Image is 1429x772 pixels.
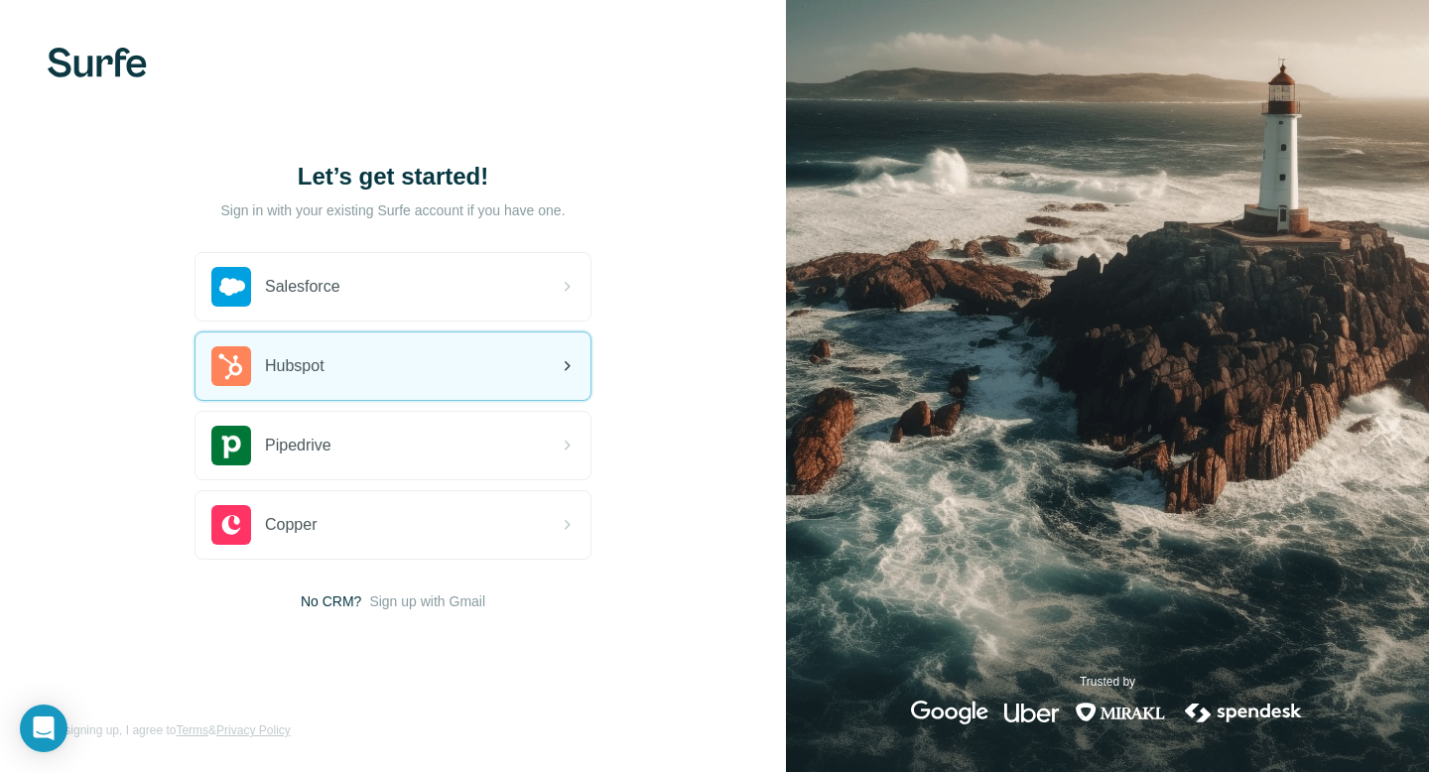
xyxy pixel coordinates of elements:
[211,346,251,386] img: hubspot's logo
[265,434,331,457] span: Pipedrive
[1182,701,1305,724] img: spendesk's logo
[265,354,325,378] span: Hubspot
[301,591,361,611] span: No CRM?
[1080,673,1135,691] p: Trusted by
[211,505,251,545] img: copper's logo
[265,513,317,537] span: Copper
[369,591,485,611] button: Sign up with Gmail
[48,48,147,77] img: Surfe's logo
[195,161,591,193] h1: Let’s get started!
[911,701,988,724] img: google's logo
[220,200,565,220] p: Sign in with your existing Surfe account if you have one.
[20,705,67,752] div: Open Intercom Messenger
[216,723,291,737] a: Privacy Policy
[1075,701,1166,724] img: mirakl's logo
[1004,701,1059,724] img: uber's logo
[48,721,291,739] span: By signing up, I agree to &
[211,267,251,307] img: salesforce's logo
[211,426,251,465] img: pipedrive's logo
[176,723,208,737] a: Terms
[265,275,340,299] span: Salesforce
